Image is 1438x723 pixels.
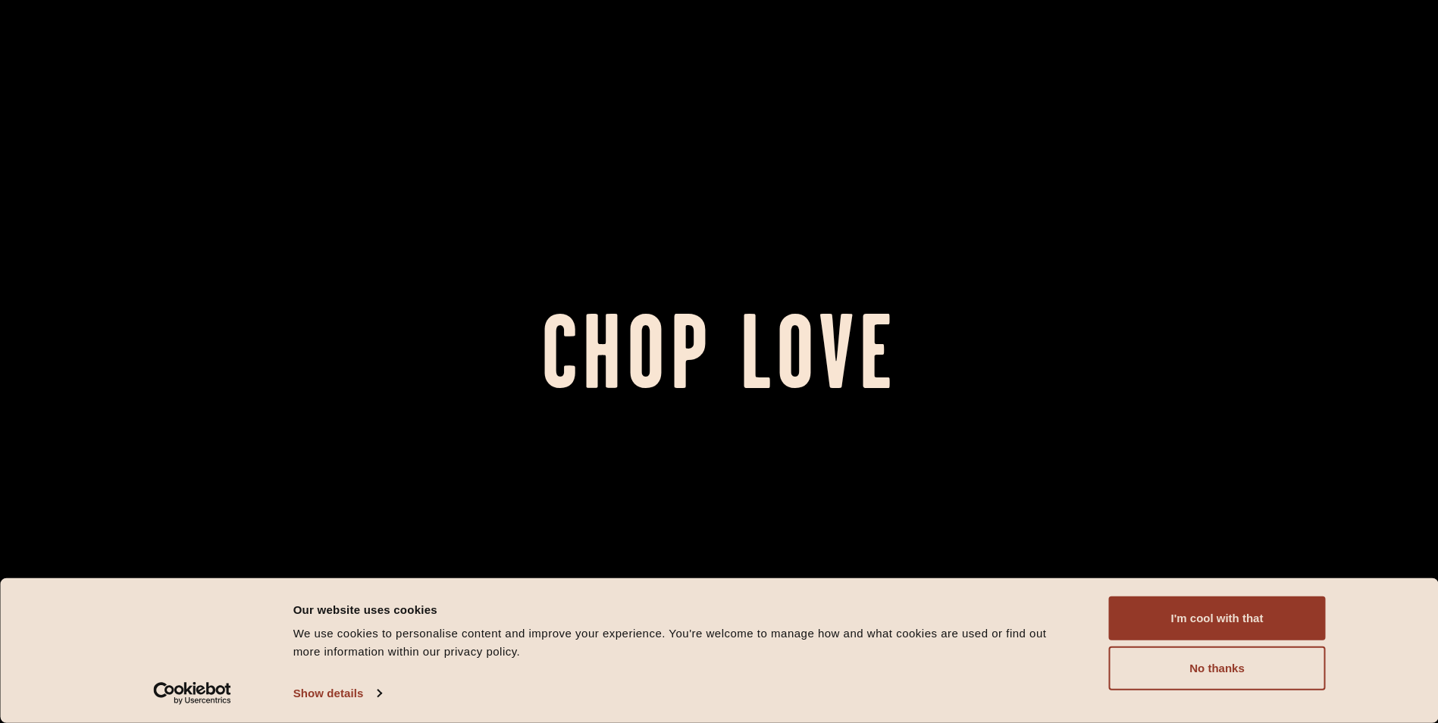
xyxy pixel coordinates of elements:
[293,600,1075,618] div: Our website uses cookies
[1109,596,1326,640] button: I'm cool with that
[293,682,381,705] a: Show details
[126,682,258,705] a: Usercentrics Cookiebot - opens in a new window
[293,624,1075,661] div: We use cookies to personalise content and improve your experience. You're welcome to manage how a...
[1109,646,1326,690] button: No thanks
